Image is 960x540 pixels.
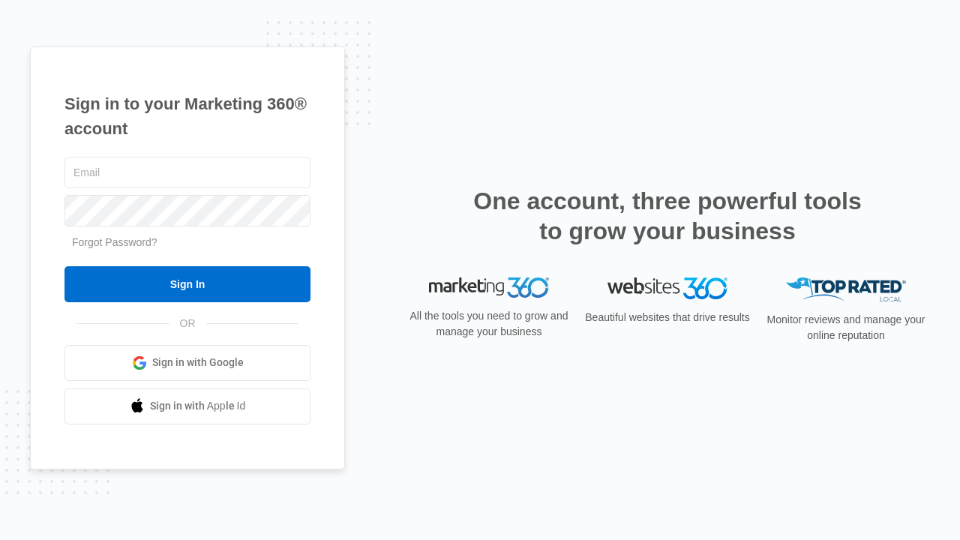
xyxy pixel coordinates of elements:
[169,316,206,331] span: OR
[64,157,310,188] input: Email
[583,310,751,325] p: Beautiful websites that drive results
[64,266,310,302] input: Sign In
[429,277,549,298] img: Marketing 360
[150,398,246,414] span: Sign in with Apple Id
[152,355,244,370] span: Sign in with Google
[786,277,906,302] img: Top Rated Local
[607,277,727,299] img: Websites 360
[405,308,573,340] p: All the tools you need to grow and manage your business
[762,312,930,343] p: Monitor reviews and manage your online reputation
[469,186,866,246] h2: One account, three powerful tools to grow your business
[64,91,310,141] h1: Sign in to your Marketing 360® account
[72,236,157,248] a: Forgot Password?
[64,345,310,381] a: Sign in with Google
[64,388,310,424] a: Sign in with Apple Id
